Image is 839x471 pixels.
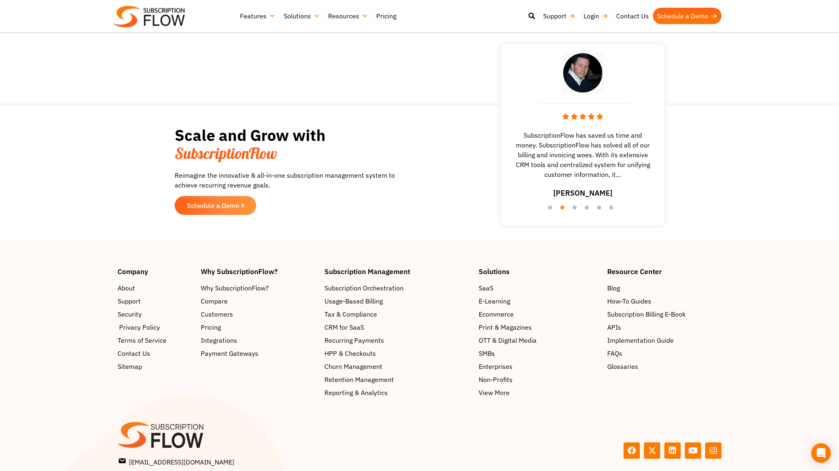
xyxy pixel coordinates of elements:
[479,375,513,384] span: Non-Profits
[324,375,394,384] span: Retention Management
[505,130,660,179] span: SubscriptionFlow has saved us time and money. SubscriptionFlow has solved all of our billing and ...
[201,322,221,332] span: Pricing
[201,335,237,345] span: Integrations
[324,362,471,371] a: Churn Management
[479,283,493,293] span: SaaS
[479,283,599,293] a: SaaS
[609,205,617,214] button: 6 of 6
[324,8,372,24] a: Resources
[201,296,317,306] a: Compare
[607,296,651,306] span: How-To Guides
[607,335,674,345] span: Implementation Guide
[201,322,317,332] a: Pricing
[118,362,193,371] a: Sitemap
[324,388,388,397] span: Reporting & Analytics
[201,309,233,319] span: Customers
[479,296,510,306] span: E-Learning
[548,205,556,214] button: 1 of 6
[201,268,317,275] h4: Why SubscriptionFlow?
[324,335,384,345] span: Recurring Payments
[175,170,399,190] p: Reimagine the innovative & all-in-one subscription management system to achieve recurring revenue...
[607,348,721,358] a: FAQs
[201,309,317,319] a: Customers
[479,335,537,345] span: OTT & Digital Media
[118,309,142,319] span: Security
[479,375,599,384] a: Non-Profits
[201,283,269,293] span: Why SubscriptionFlow?
[324,362,382,371] span: Churn Management
[118,335,193,345] a: Terms of Service
[324,309,377,319] span: Tax & Compliance
[201,335,317,345] a: Integrations
[118,362,142,371] span: Sitemap
[479,362,513,371] span: Enterprises
[607,335,721,345] a: Implementation Guide
[118,283,135,293] span: About
[175,126,399,162] h2: Scale and Grow with
[324,375,471,384] a: Retention Management
[479,388,510,397] span: View More
[612,8,653,24] a: Contact Us
[119,322,160,332] span: Privacy Policy
[573,205,581,214] button: 3 of 6
[579,8,612,24] a: Login
[653,8,721,24] a: Schedule a Demo
[118,335,166,345] span: Terms of Service
[607,322,621,332] span: APIs
[479,362,599,371] a: Enterprises
[479,309,514,319] span: Ecommerce
[324,309,471,319] a: Tax & Compliance
[324,296,383,306] span: Usage-Based Billing
[607,283,721,293] a: Blog
[479,322,599,332] a: Print & Magazines
[539,8,579,24] a: Support
[607,268,721,275] h4: Resource Center
[201,348,258,358] span: Payment Gateways
[201,283,317,293] a: Why SubscriptionFlow?
[201,296,228,306] span: Compare
[175,196,256,215] a: Schedule a Demo
[324,388,471,397] a: Reporting & Analytics
[607,283,620,293] span: Blog
[324,283,404,293] span: Subscription Orchestration
[324,348,471,358] a: HPP & Checkouts
[324,335,471,345] a: Recurring Payments
[585,205,593,214] button: 4 of 6
[607,348,622,358] span: FAQs
[119,456,417,467] a: [EMAIL_ADDRESS][DOMAIN_NAME]
[201,348,317,358] a: Payment Gateways
[479,335,599,345] a: OTT & Digital Media
[324,283,471,293] a: Subscription Orchestration
[324,322,471,332] a: CRM for SaaS
[324,296,471,306] a: Usage-Based Billing
[597,205,605,214] button: 5 of 6
[607,322,721,332] a: APIs
[118,348,193,358] a: Contact Us
[280,8,324,24] a: Solutions
[324,348,376,358] span: HPP & Checkouts
[479,388,599,397] a: View More
[479,309,599,319] a: Ecommerce
[175,143,277,163] span: SubscriptionFlow
[607,362,638,371] span: Glossaries
[479,268,599,275] h4: Solutions
[187,202,239,209] span: Schedule a Demo
[607,309,721,319] a: Subscription Billing E-Book
[113,6,185,27] img: Subscriptionflow
[479,348,599,358] a: SMBs
[607,296,721,306] a: How-To Guides
[118,296,193,306] a: Support
[372,8,400,24] a: Pricing
[562,113,603,120] img: stars
[479,296,599,306] a: E-Learning
[324,268,471,275] h4: Subscription Management
[479,322,532,332] span: Print & Magazines
[560,205,568,214] button: 2 of 6
[562,53,603,94] img: testimonial
[324,322,364,332] span: CRM for SaaS
[118,322,193,332] a: Privacy Policy
[607,309,686,319] span: Subscription Billing E-Book
[118,296,141,306] span: Support
[118,283,193,293] a: About
[553,188,613,199] h3: [PERSON_NAME]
